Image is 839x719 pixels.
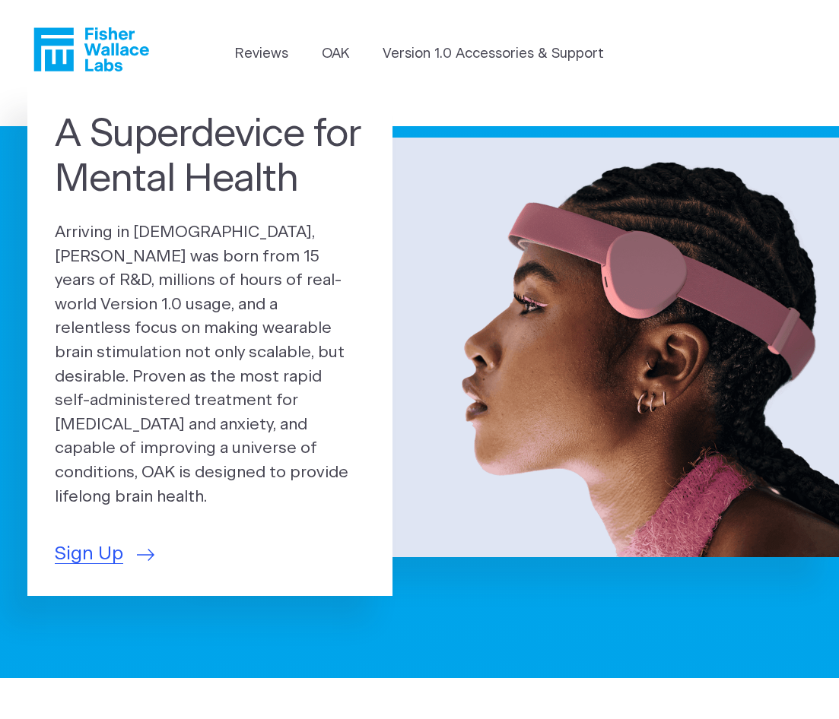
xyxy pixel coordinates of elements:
[383,44,604,65] a: Version 1.0 Accessories & Support
[235,44,288,65] a: Reviews
[322,44,349,65] a: OAK
[33,27,149,71] a: Fisher Wallace
[55,540,123,569] span: Sign Up
[55,220,365,508] p: Arriving in [DEMOGRAPHIC_DATA], [PERSON_NAME] was born from 15 years of R&D, millions of hours of...
[55,112,365,202] h1: A Superdevice for Mental Health
[55,540,154,569] a: Sign Up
